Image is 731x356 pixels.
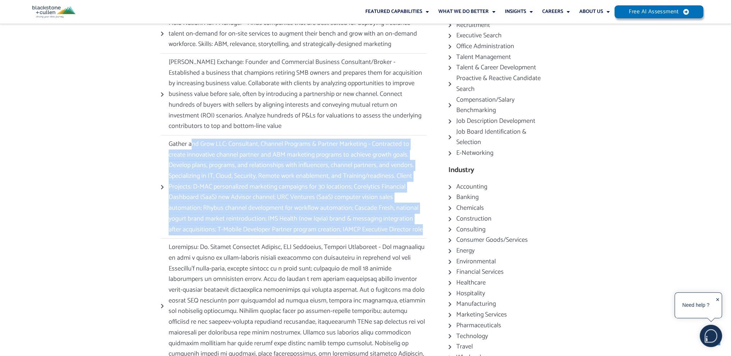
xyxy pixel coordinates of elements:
[454,127,549,148] span: Job Board Identification & Selection
[454,320,501,331] span: Pharmaceuticals
[454,203,484,214] span: Chemicals
[615,5,704,18] a: Free AI Assessment
[454,342,473,352] span: Travel
[454,52,511,63] span: Talent Management
[454,192,479,203] span: Banking
[454,246,475,256] span: Energy
[454,41,514,52] span: Office Administration
[454,63,536,73] span: Talent & Career Development
[454,148,493,159] span: E-Networking
[454,267,504,278] span: Financial Services
[454,331,488,342] span: Technology
[167,18,426,50] span: Field Nation: ABM Manager - Finds companies that are best suited for deploying freelance talent o...
[454,20,490,31] span: Recruitment
[716,295,720,317] div: ✕
[454,182,487,193] span: Accounting
[454,235,528,246] span: Consumer Goods/Services
[167,57,426,132] span: [PERSON_NAME] Exchange: Founder and Commercial Business Consultant/Broker - Established a busines...
[454,73,549,94] span: Proactive & Reactive Candidate Search
[454,278,486,288] span: Healthcare
[454,299,496,310] span: Manufacturing
[167,139,426,235] span: Gather and Grow LLC: Consultant, Channel Programs & Partner Marketing - Contracted to create inno...
[454,225,485,235] span: Consulting
[700,325,722,347] img: users%2F5SSOSaKfQqXq3cFEnIZRYMEs4ra2%2Fmedia%2Fimages%2F-Bulle%20blanche%20sans%20fond%20%2B%20ma...
[454,214,492,225] span: Construction
[454,31,502,41] span: Executive Search
[454,116,535,127] span: Job Description Development
[448,166,549,175] h4: Industry
[629,9,679,15] span: Free AI Assessment
[454,310,507,320] span: Marketing Services
[454,256,496,267] span: Environmental
[454,288,485,299] span: Hospitality
[676,294,716,317] div: Need help ?
[454,95,549,116] span: Compensation/Salary Benchmarking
